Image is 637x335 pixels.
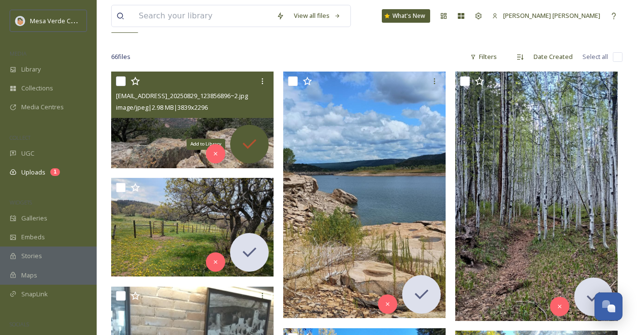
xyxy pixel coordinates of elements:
img: ext_1756001237.358267_sunsetdachshunds@yahoo.com-IMG_20250527_131616328_HDR~2.jpg [111,178,274,277]
button: Open Chat [594,292,623,320]
span: SOCIALS [10,320,29,328]
span: [EMAIL_ADDRESS]_20250829_123856896~2.jpg [116,91,248,100]
span: Collections [21,84,53,93]
a: [PERSON_NAME] [PERSON_NAME] [487,6,605,25]
span: Stories [21,251,42,261]
span: MEDIA [10,50,27,57]
span: image/jpeg | 2.98 MB | 3839 x 2296 [116,103,208,112]
span: Select all [582,52,608,61]
span: Library [21,65,41,74]
img: ext_1756508724.500912_sunsetdachshunds@yahoo.com-IMG_20250829_123856896~2.jpg [111,71,274,168]
span: Embeds [21,233,45,242]
span: Galleries [21,214,47,223]
a: What's New [382,9,430,23]
div: Add to Library [187,139,225,149]
span: 66 file s [111,52,130,61]
span: WIDGETS [10,199,32,206]
a: View all files [289,6,346,25]
img: ext_1756001311.395773_sunsetdachshunds@yahoo.com-IMG_20250530_132652683_HDR~2.jpg [455,71,618,321]
img: MVC%20SnapSea%20logo%20%281%29.png [15,16,25,26]
div: Filters [465,47,502,66]
span: Uploads [21,168,45,177]
div: 1 [50,168,60,176]
input: Search your library [134,5,272,27]
span: Maps [21,271,37,280]
span: UGC [21,149,34,158]
span: SnapLink [21,290,48,299]
img: ext_1756255843.792652_sunsetdachshunds@yahoo.com-IMG_20250826_130032688~2.jpg [283,72,446,319]
span: Media Centres [21,102,64,112]
span: [PERSON_NAME] [PERSON_NAME] [503,11,600,20]
span: Mesa Verde Country [30,16,89,25]
span: COLLECT [10,134,30,141]
div: Date Created [529,47,578,66]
